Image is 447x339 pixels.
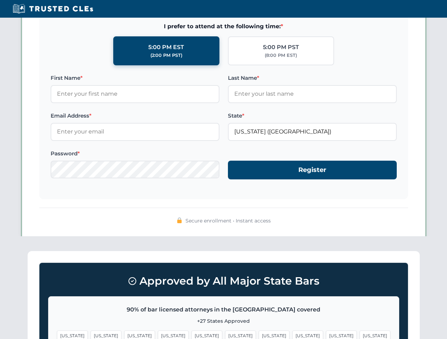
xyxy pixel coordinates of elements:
[228,112,397,120] label: State
[57,305,390,314] p: 90% of bar licensed attorneys in the [GEOGRAPHIC_DATA] covered
[228,74,397,82] label: Last Name
[265,52,297,59] div: (8:00 PM EST)
[228,123,397,141] input: Florida (FL)
[51,74,219,82] label: First Name
[51,85,219,103] input: Enter your first name
[228,161,397,179] button: Register
[263,43,299,52] div: 5:00 PM PST
[51,123,219,141] input: Enter your email
[11,4,95,14] img: Trusted CLEs
[177,218,182,223] img: 🔒
[228,85,397,103] input: Enter your last name
[51,149,219,158] label: Password
[51,112,219,120] label: Email Address
[51,22,397,31] span: I prefer to attend at the following time:
[148,43,184,52] div: 5:00 PM EST
[48,272,399,291] h3: Approved by All Major State Bars
[150,52,182,59] div: (2:00 PM PST)
[57,317,390,325] p: +27 States Approved
[185,217,271,225] span: Secure enrollment • Instant access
